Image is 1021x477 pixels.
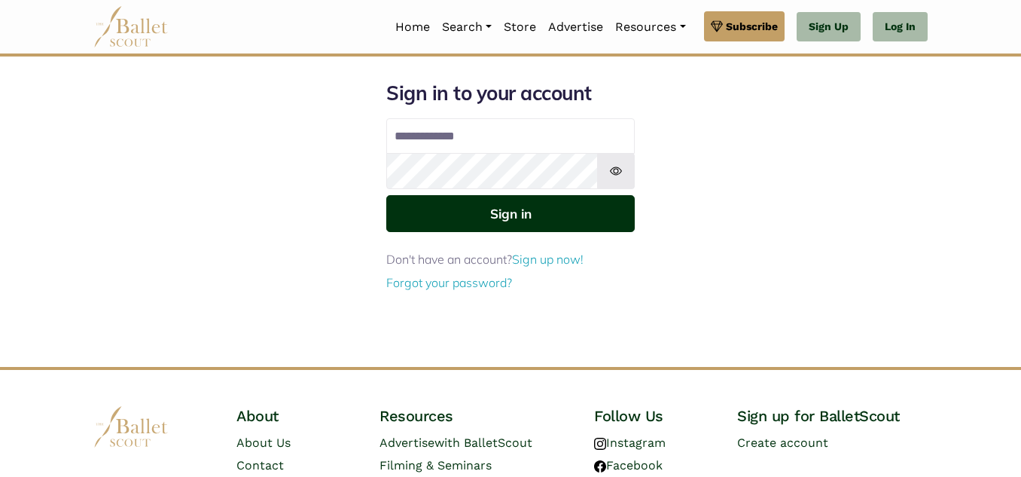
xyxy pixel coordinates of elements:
[389,11,436,43] a: Home
[704,11,785,41] a: Subscribe
[873,12,928,42] a: Log In
[386,195,635,232] button: Sign in
[594,406,713,426] h4: Follow Us
[434,436,532,450] span: with BalletScout
[594,460,606,472] img: facebook logo
[236,436,291,450] a: About Us
[797,12,861,42] a: Sign Up
[386,81,635,106] h1: Sign in to your account
[737,406,928,426] h4: Sign up for BalletScout
[379,436,532,450] a: Advertisewith BalletScout
[594,438,606,450] img: instagram logo
[236,406,355,426] h4: About
[379,458,492,472] a: Filming & Seminars
[512,252,584,267] a: Sign up now!
[436,11,498,43] a: Search
[711,18,723,35] img: gem.svg
[609,11,691,43] a: Resources
[236,458,284,472] a: Contact
[93,406,169,448] img: logo
[542,11,609,43] a: Advertise
[594,436,666,450] a: Instagram
[726,18,778,35] span: Subscribe
[498,11,542,43] a: Store
[737,436,828,450] a: Create account
[379,406,570,426] h4: Resources
[594,458,663,472] a: Facebook
[386,275,512,290] a: Forgot your password?
[386,250,635,270] p: Don't have an account?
